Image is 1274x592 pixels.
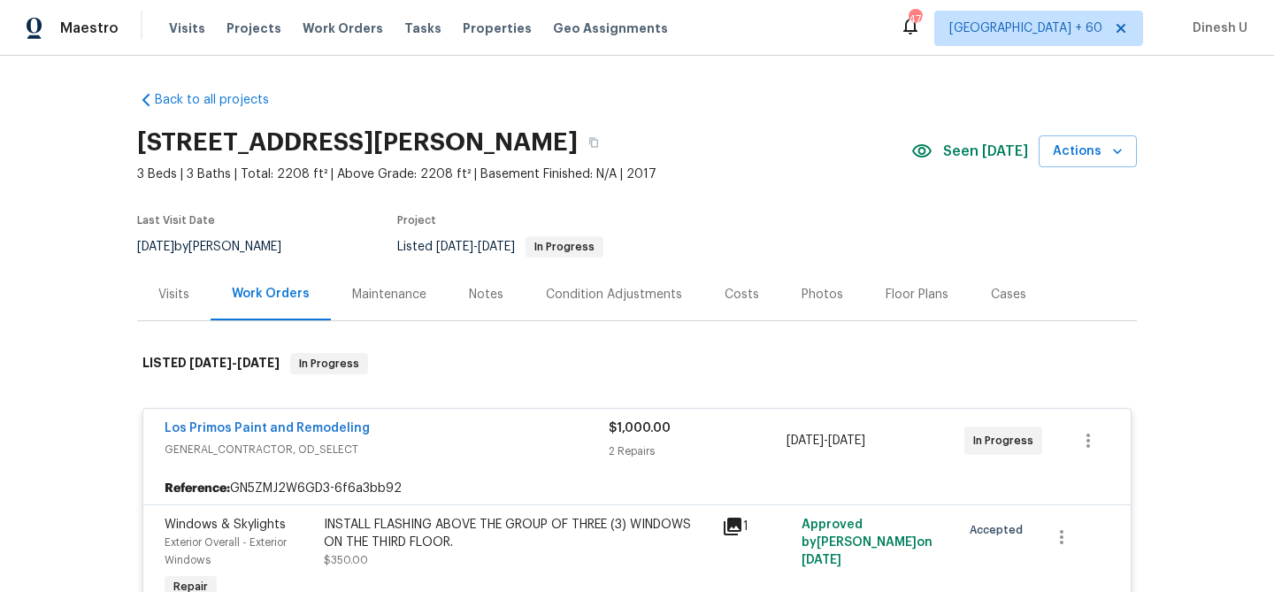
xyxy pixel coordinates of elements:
[165,422,370,434] a: Los Primos Paint and Remodeling
[324,555,368,565] span: $350.00
[137,241,174,253] span: [DATE]
[397,241,603,253] span: Listed
[609,422,671,434] span: $1,000.00
[189,357,232,369] span: [DATE]
[787,432,865,450] span: -
[137,165,911,183] span: 3 Beds | 3 Baths | Total: 2208 ft² | Above Grade: 2208 ft² | Basement Finished: N/A | 2017
[165,441,609,458] span: GENERAL_CONTRACTOR, OD_SELECT
[137,134,578,151] h2: [STREET_ADDRESS][PERSON_NAME]
[469,286,503,304] div: Notes
[787,434,824,447] span: [DATE]
[142,353,280,374] h6: LISTED
[943,142,1028,160] span: Seen [DATE]
[137,236,303,258] div: by [PERSON_NAME]
[802,286,843,304] div: Photos
[1053,141,1123,163] span: Actions
[143,473,1131,504] div: GN5ZMJ2W6GD3-6f6a3bb92
[352,286,426,304] div: Maintenance
[232,285,310,303] div: Work Orders
[828,434,865,447] span: [DATE]
[463,19,532,37] span: Properties
[802,554,841,566] span: [DATE]
[909,11,921,28] div: 476
[1186,19,1247,37] span: Dinesh U
[226,19,281,37] span: Projects
[292,355,366,373] span: In Progress
[237,357,280,369] span: [DATE]
[324,516,711,551] div: INSTALL FLASHING ABOVE THE GROUP OF THREE (3) WINDOWS ON THE THIRD FLOOR.
[802,519,932,566] span: Approved by [PERSON_NAME] on
[546,286,682,304] div: Condition Adjustments
[527,242,602,252] span: In Progress
[165,480,230,497] b: Reference:
[886,286,948,304] div: Floor Plans
[165,519,286,531] span: Windows & Skylights
[478,241,515,253] span: [DATE]
[189,357,280,369] span: -
[60,19,119,37] span: Maestro
[725,286,759,304] div: Costs
[609,442,787,460] div: 2 Repairs
[303,19,383,37] span: Work Orders
[169,19,205,37] span: Visits
[137,91,307,109] a: Back to all projects
[137,215,215,226] span: Last Visit Date
[970,521,1030,539] span: Accepted
[949,19,1102,37] span: [GEOGRAPHIC_DATA] + 60
[165,537,287,565] span: Exterior Overall - Exterior Windows
[137,335,1137,392] div: LISTED [DATE]-[DATE]In Progress
[397,215,436,226] span: Project
[436,241,515,253] span: -
[973,432,1040,450] span: In Progress
[578,127,610,158] button: Copy Address
[436,241,473,253] span: [DATE]
[1039,135,1137,168] button: Actions
[722,516,791,537] div: 1
[158,286,189,304] div: Visits
[553,19,668,37] span: Geo Assignments
[404,22,441,35] span: Tasks
[991,286,1026,304] div: Cases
